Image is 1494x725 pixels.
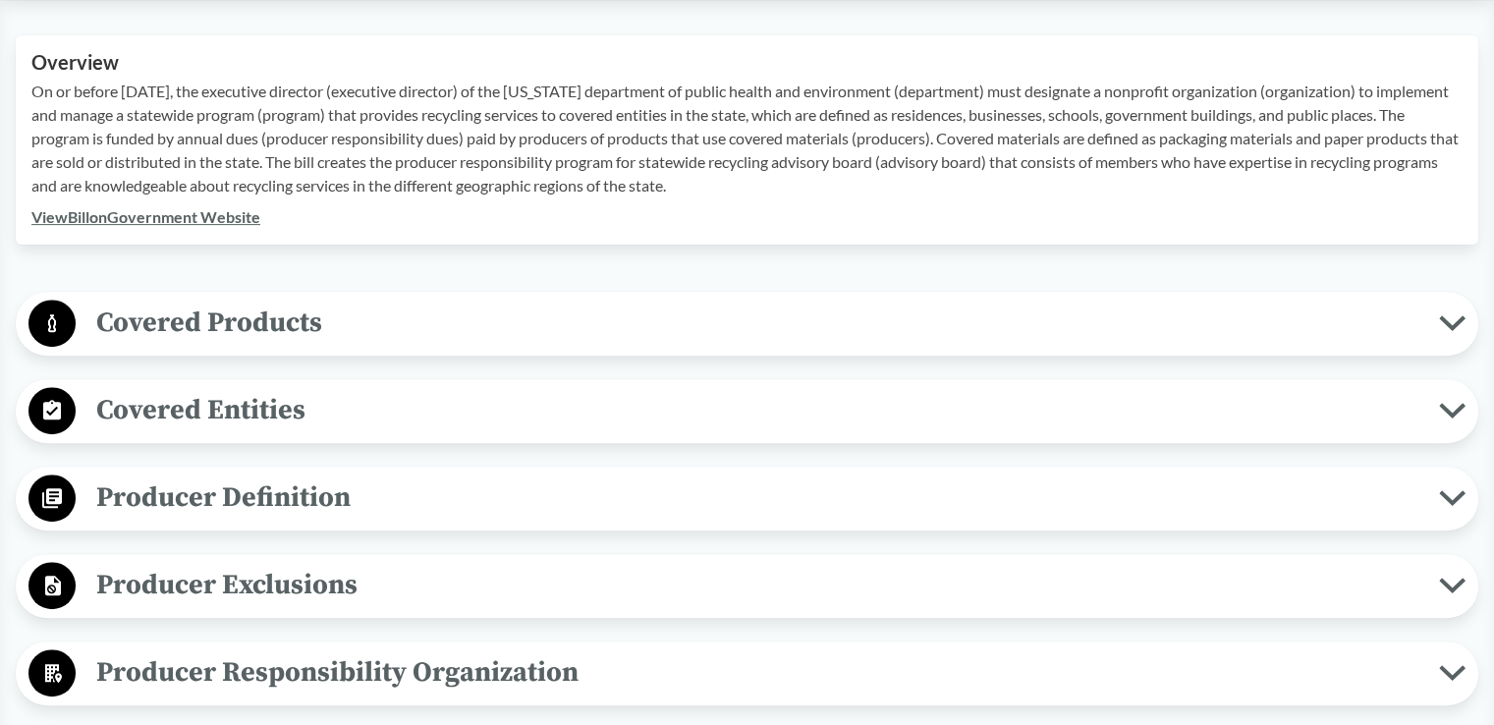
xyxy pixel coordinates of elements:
span: Producer Definition [76,475,1439,520]
span: Producer Responsibility Organization [76,650,1439,695]
span: Covered Entities [76,388,1439,432]
span: Covered Products [76,301,1439,345]
button: Covered Entities [23,386,1471,436]
button: Producer Exclusions [23,561,1471,611]
button: Producer Responsibility Organization [23,648,1471,698]
h2: Overview [31,51,1463,74]
span: Producer Exclusions [76,563,1439,607]
button: Producer Definition [23,474,1471,524]
button: Covered Products [23,299,1471,349]
a: ViewBillonGovernment Website [31,207,260,226]
p: On or before [DATE], the executive director (executive director) of the [US_STATE] department of ... [31,80,1463,197]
